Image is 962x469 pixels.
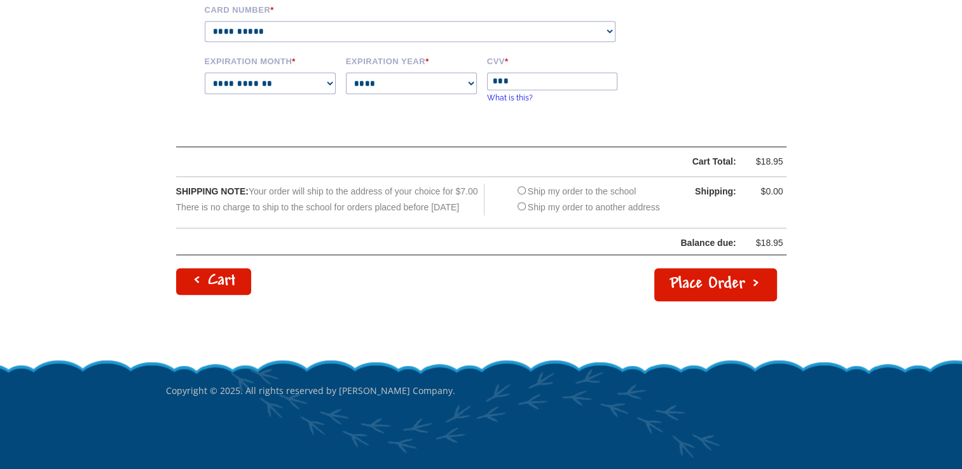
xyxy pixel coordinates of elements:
[654,268,777,301] button: Place Order >
[487,55,619,66] label: CVV
[176,184,485,215] div: Your order will ship to the address of your choice for $7.00 There is no charge to ship to the sc...
[205,55,337,66] label: Expiration Month
[745,154,783,170] div: $18.95
[745,235,783,251] div: $18.95
[209,154,736,170] div: Cart Total:
[673,184,736,200] div: Shipping:
[745,184,783,200] div: $0.00
[176,268,251,295] a: < Cart
[166,358,797,423] p: Copyright © 2025. All rights reserved by [PERSON_NAME] Company.
[514,184,660,215] div: Ship my order to the school Ship my order to another address
[346,55,478,66] label: Expiration Year
[176,186,249,196] span: SHIPPING NOTE:
[487,93,533,102] a: What is this?
[177,235,736,251] div: Balance due:
[205,3,637,15] label: Card Number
